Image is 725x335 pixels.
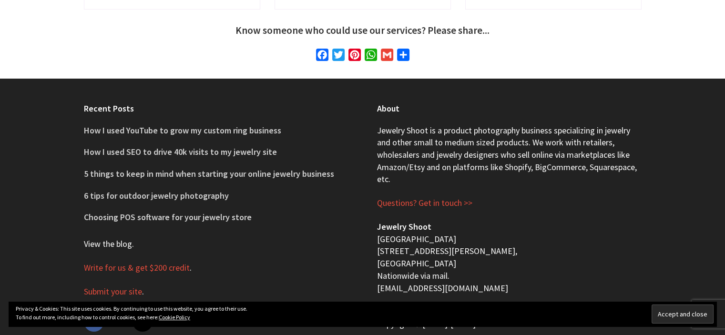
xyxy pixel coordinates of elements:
p: [GEOGRAPHIC_DATA] [STREET_ADDRESS][PERSON_NAME], [GEOGRAPHIC_DATA] Nationwide via mail. [EMAIL_AD... [377,221,642,294]
a: Facebook [314,49,330,64]
b: Jewelry Shoot [377,221,431,232]
a: Twitter [330,49,347,64]
a: 5 things to keep in mind when starting your online jewelry business [84,168,334,179]
a: Submit your site [84,286,142,297]
input: Accept and close [652,305,714,324]
h3: Know someone who could use our services? Please share... [84,24,642,38]
h4: Recent Posts [84,102,348,114]
p: . [84,238,348,250]
p: Jewelry Shoot is a product photography business specializing in jewelry and other small to medium... [377,124,642,186]
a: Gmail [379,49,395,64]
p: . [84,262,348,274]
a: How I used YouTube to grow my custom ring business [84,125,281,136]
a: Share [395,49,411,64]
p: . [84,285,348,298]
a: How I used SEO to drive 40k visits to my jewelry site [84,146,277,157]
a: Questions? Get in touch >> [377,197,472,209]
a: Pinterest [347,49,363,64]
a: Write for us & get $200 credit [84,262,190,274]
a: Choosing POS software for your jewelry store [84,212,252,223]
h4: About [377,102,642,114]
a: View the blog [84,238,132,250]
a: 6 tips for outdoor jewelry photography [84,190,229,201]
div: Privacy & Cookies: This site uses cookies. By continuing to use this website, you agree to their ... [9,302,716,326]
a: WhatsApp [363,49,379,64]
a: Cookie Policy [159,314,190,321]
